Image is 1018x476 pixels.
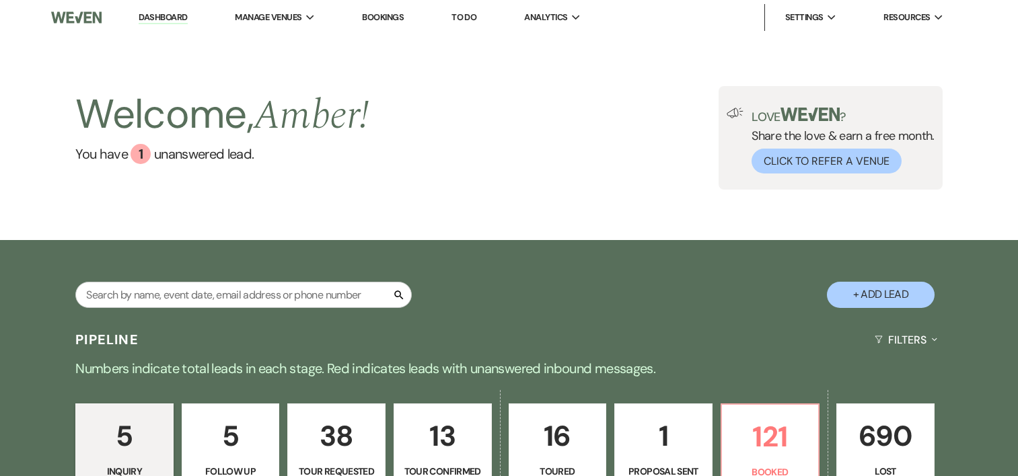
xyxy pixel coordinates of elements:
[131,144,151,164] div: 1
[883,11,930,24] span: Resources
[730,414,811,459] p: 121
[845,413,926,459] p: 690
[623,413,704,459] p: 1
[235,11,301,24] span: Manage Venues
[75,330,139,349] h3: Pipeline
[743,108,935,173] div: Share the love & earn a free month.
[75,86,369,144] h2: Welcome,
[51,3,102,32] img: Weven Logo
[785,11,824,24] span: Settings
[75,144,369,164] a: You have 1 unanswered lead.
[139,11,187,24] a: Dashboard
[780,108,840,121] img: weven-logo-green.svg
[75,282,412,308] input: Search by name, event date, email address or phone number
[517,413,598,459] p: 16
[402,413,483,459] p: 13
[190,413,271,459] p: 5
[827,282,935,308] button: + Add Lead
[727,108,743,118] img: loud-speaker-illustration.svg
[752,149,902,173] button: Click to Refer a Venue
[362,11,404,23] a: Bookings
[296,413,377,459] p: 38
[254,85,369,147] span: Amber !
[84,413,165,459] p: 5
[752,108,935,123] p: Love ?
[451,11,476,23] a: To Do
[25,358,994,379] p: Numbers indicate total leads in each stage. Red indicates leads with unanswered inbound messages.
[524,11,567,24] span: Analytics
[869,322,943,358] button: Filters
